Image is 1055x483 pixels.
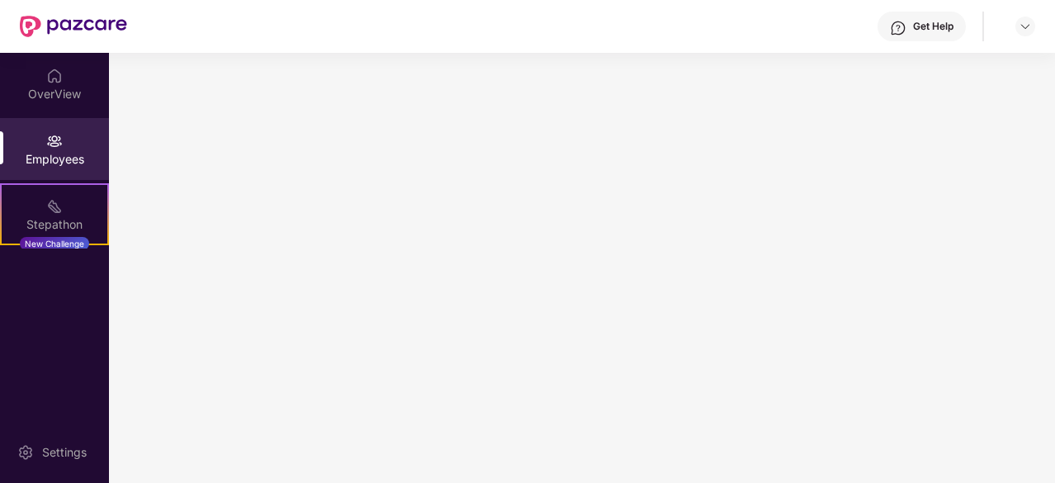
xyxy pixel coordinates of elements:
[37,444,92,461] div: Settings
[913,20,953,33] div: Get Help
[46,68,63,84] img: svg+xml;base64,PHN2ZyBpZD0iSG9tZSIgeG1sbnM9Imh0dHA6Ly93d3cudzMub3JnLzIwMDAvc3ZnIiB3aWR0aD0iMjAiIG...
[46,133,63,149] img: svg+xml;base64,PHN2ZyBpZD0iRW1wbG95ZWVzIiB4bWxucz0iaHR0cDovL3d3dy53My5vcmcvMjAwMC9zdmciIHdpZHRoPS...
[46,198,63,215] img: svg+xml;base64,PHN2ZyB4bWxucz0iaHR0cDovL3d3dy53My5vcmcvMjAwMC9zdmciIHdpZHRoPSIyMSIgaGVpZ2h0PSIyMC...
[17,444,34,461] img: svg+xml;base64,PHN2ZyBpZD0iU2V0dGluZy0yMHgyMCIgeG1sbnM9Imh0dHA6Ly93d3cudzMub3JnLzIwMDAvc3ZnIiB3aW...
[20,237,89,250] div: New Challenge
[1019,20,1032,33] img: svg+xml;base64,PHN2ZyBpZD0iRHJvcGRvd24tMzJ4MzIiIHhtbG5zPSJodHRwOi8vd3d3LnczLm9yZy8yMDAwL3N2ZyIgd2...
[2,216,107,233] div: Stepathon
[20,16,127,37] img: New Pazcare Logo
[890,20,906,36] img: svg+xml;base64,PHN2ZyBpZD0iSGVscC0zMngzMiIgeG1sbnM9Imh0dHA6Ly93d3cudzMub3JnLzIwMDAvc3ZnIiB3aWR0aD...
